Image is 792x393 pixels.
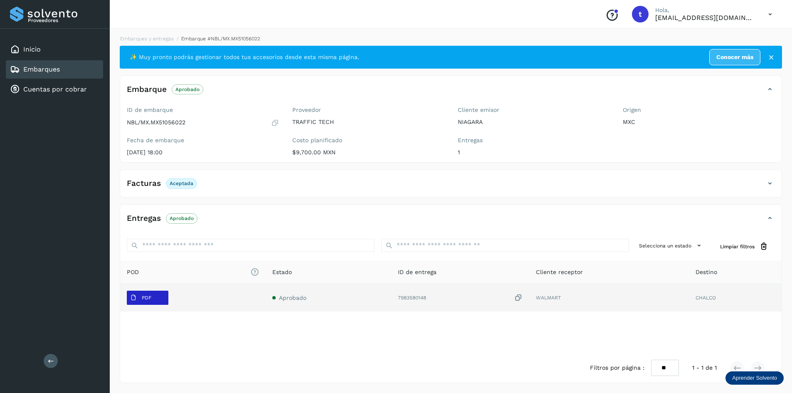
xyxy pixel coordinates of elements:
[120,82,782,103] div: EmbarqueAprobado
[127,106,279,114] label: ID de embarque
[713,239,775,254] button: Limpiar filtros
[175,87,200,92] p: Aprobado
[725,371,784,385] div: Aprender Solvento
[292,119,444,126] p: TRAFFIC TECH
[23,85,87,93] a: Cuentas por cobrar
[398,294,522,302] div: 7983580148
[590,363,644,372] span: Filtros por página :
[120,176,782,197] div: FacturasAceptada
[636,239,707,252] button: Selecciona un estado
[127,179,161,188] h4: Facturas
[623,119,775,126] p: MXC
[127,268,259,277] span: POD
[458,149,610,156] p: 1
[130,53,359,62] span: ✨ Muy pronto podrás gestionar todos tus accesorios desde esta misma página.
[709,49,760,65] a: Conocer más
[6,80,103,99] div: Cuentas por cobrar
[623,106,775,114] label: Origen
[732,375,777,381] p: Aprender Solvento
[458,106,610,114] label: Cliente emisor
[689,284,782,311] td: CHALCO
[127,119,185,126] p: NBL/MX.MX51056022
[279,294,306,301] span: Aprobado
[120,36,174,42] a: Embarques y entregas
[127,149,279,156] p: [DATE] 18:00
[292,137,444,144] label: Costo planificado
[655,7,755,14] p: Hola,
[529,284,689,311] td: WALMART
[23,45,41,53] a: Inicio
[696,268,717,277] span: Destino
[458,137,610,144] label: Entregas
[170,180,193,186] p: Aceptada
[170,215,194,221] p: Aprobado
[6,40,103,59] div: Inicio
[127,137,279,144] label: Fecha de embarque
[23,65,60,73] a: Embarques
[142,295,151,301] p: PDF
[536,268,583,277] span: Cliente receptor
[127,291,168,305] button: PDF
[6,60,103,79] div: Embarques
[655,14,755,22] p: teamgcabrera@traffictech.com
[127,85,167,94] h4: Embarque
[398,268,437,277] span: ID de entrega
[272,268,292,277] span: Estado
[120,211,782,232] div: EntregasAprobado
[28,17,100,23] p: Proveedores
[127,214,161,223] h4: Entregas
[292,149,444,156] p: $9,700.00 MXN
[181,36,260,42] span: Embarque #NBL/MX.MX51056022
[720,243,755,250] span: Limpiar filtros
[692,363,717,372] span: 1 - 1 de 1
[292,106,444,114] label: Proveedor
[120,35,782,42] nav: breadcrumb
[458,119,610,126] p: NIAGARA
